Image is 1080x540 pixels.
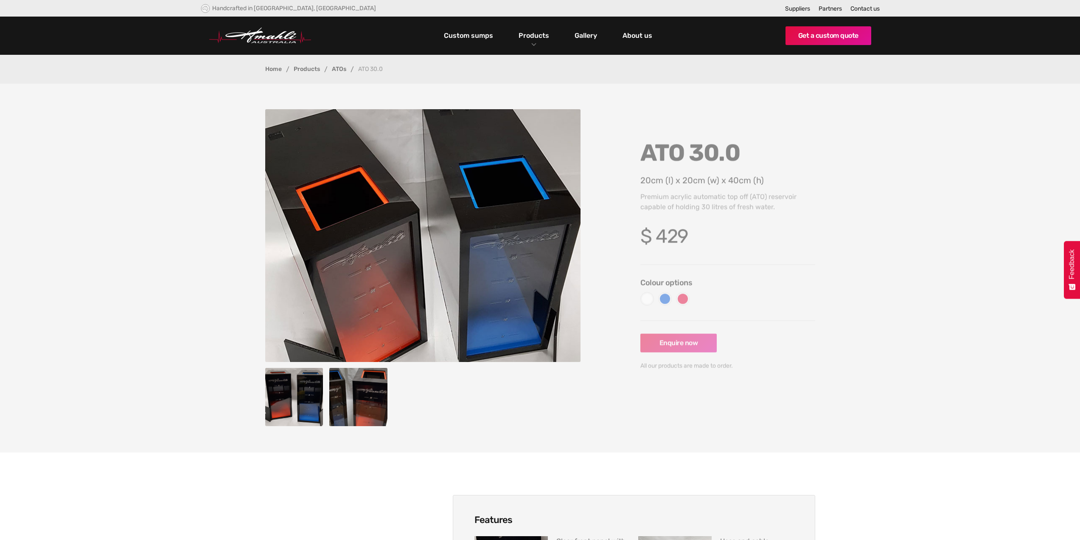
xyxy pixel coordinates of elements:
a: open lightbox [265,368,323,426]
div: Handcrafted in [GEOGRAPHIC_DATA], [GEOGRAPHIC_DATA] [212,5,376,12]
a: Home [265,66,282,72]
div: cm (l) x [651,175,680,185]
img: Hmahli Australia Logo [209,28,311,44]
p: Premium acrylic automatic top off (ATO) reservoir capable of holding 30 litres of fresh water. [640,192,815,212]
img: Acrylic automatic top off reservoirs close up [329,368,387,426]
a: Custom sumps [442,28,495,43]
span: Feedback [1068,249,1076,279]
img: 30 litre ATO reservoirs front view [265,368,323,426]
a: open lightbox [329,368,387,426]
img: ATO 30.0 [265,109,581,362]
a: Contact us [850,5,880,12]
div: cm (h) [739,175,764,185]
a: Gallery [572,28,599,43]
a: Enquire now [640,334,717,352]
a: Products [516,29,551,42]
div: 20 [682,175,693,185]
a: Suppliers [785,5,810,12]
h6: Colour options [640,277,815,288]
a: ATOs [332,66,346,72]
h1: ATO 30.0 [640,139,815,167]
div: 20 [640,175,651,185]
button: Feedback - Show survey [1064,241,1080,299]
a: home [209,28,311,44]
a: About us [620,28,654,43]
div: 40 [728,175,739,185]
a: open lightbox [265,109,581,362]
div: All our products are made to order. [640,361,815,371]
a: Products [294,66,320,72]
a: Get a custom quote [785,26,871,45]
div: cm (w) x [693,175,726,185]
a: Partners [819,5,842,12]
div: ATO 30.0 [358,66,383,72]
div: Products [512,17,555,55]
h4: Features [474,515,794,526]
h4: $ 429 [640,225,815,247]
